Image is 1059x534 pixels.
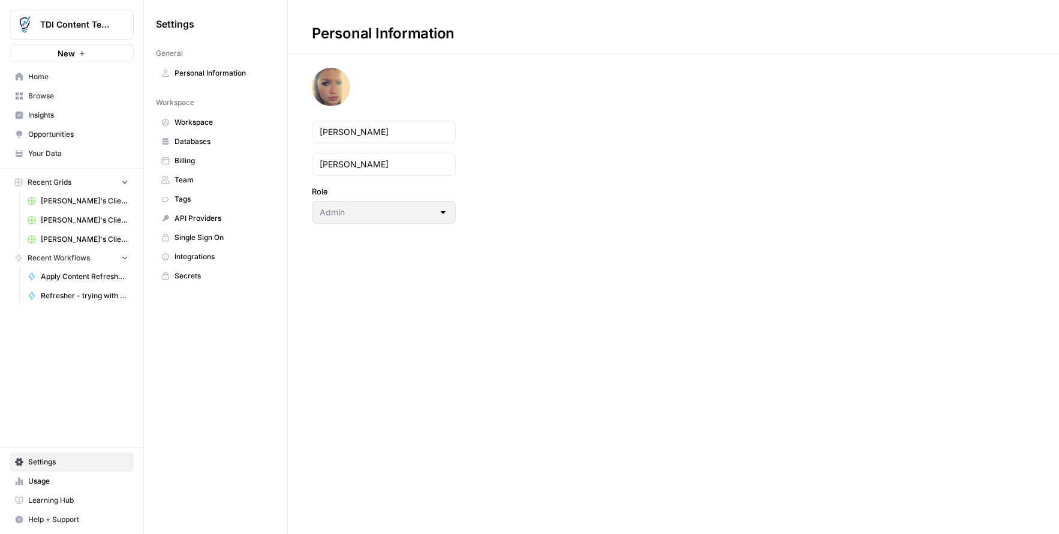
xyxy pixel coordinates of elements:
span: Integrations [175,251,270,262]
span: Personal Information [175,68,270,79]
span: [PERSON_NAME]'s Clients - New Content [41,234,128,245]
a: [PERSON_NAME]'s Clients - New Content [22,211,134,230]
span: [PERSON_NAME]'s Clients - Optimizing Content [41,196,128,206]
a: Tags [156,190,275,209]
a: Integrations [156,247,275,266]
button: Help + Support [10,510,134,529]
button: Recent Workflows [10,249,134,267]
span: Refresher - trying with ChatGPT [41,290,128,301]
span: Usage [28,476,128,487]
a: Browse [10,86,134,106]
span: Billing [175,155,270,166]
span: Single Sign On [175,232,270,243]
a: Learning Hub [10,491,134,510]
a: Apply Content Refresher Brief [22,267,134,286]
a: Usage [10,472,134,491]
span: Databases [175,136,270,147]
span: Workspace [175,117,270,128]
span: Workspace [156,97,194,108]
a: Workspace [156,113,275,132]
span: Browse [28,91,128,101]
a: Refresher - trying with ChatGPT [22,286,134,305]
span: Help + Support [28,514,128,525]
span: Team [175,175,270,185]
a: [PERSON_NAME]'s Clients - Optimizing Content [22,191,134,211]
div: Personal Information [288,24,479,43]
a: Insights [10,106,134,125]
a: [PERSON_NAME]'s Clients - New Content [22,230,134,249]
button: New [10,44,134,62]
a: Databases [156,132,275,151]
a: Opportunities [10,125,134,144]
a: Team [156,170,275,190]
span: Recent Grids [28,177,71,188]
span: Settings [28,457,128,467]
a: API Providers [156,209,275,228]
span: TDI Content Team [40,19,113,31]
span: New [58,47,75,59]
span: Learning Hub [28,495,128,506]
span: Tags [175,194,270,205]
span: Your Data [28,148,128,159]
a: Personal Information [156,64,275,83]
span: Apply Content Refresher Brief [41,271,128,282]
a: Billing [156,151,275,170]
a: Secrets [156,266,275,286]
a: Home [10,67,134,86]
span: Recent Workflows [28,253,90,263]
span: Secrets [175,271,270,281]
a: Settings [10,452,134,472]
label: Role [312,185,456,197]
span: Home [28,71,128,82]
span: Opportunities [28,129,128,140]
button: Workspace: TDI Content Team [10,10,134,40]
span: [PERSON_NAME]'s Clients - New Content [41,215,128,226]
a: Your Data [10,144,134,163]
span: Insights [28,110,128,121]
button: Recent Grids [10,173,134,191]
span: General [156,48,183,59]
img: TDI Content Team Logo [14,14,35,35]
img: avatar [312,68,350,106]
span: API Providers [175,213,270,224]
span: Settings [156,17,194,31]
a: Single Sign On [156,228,275,247]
